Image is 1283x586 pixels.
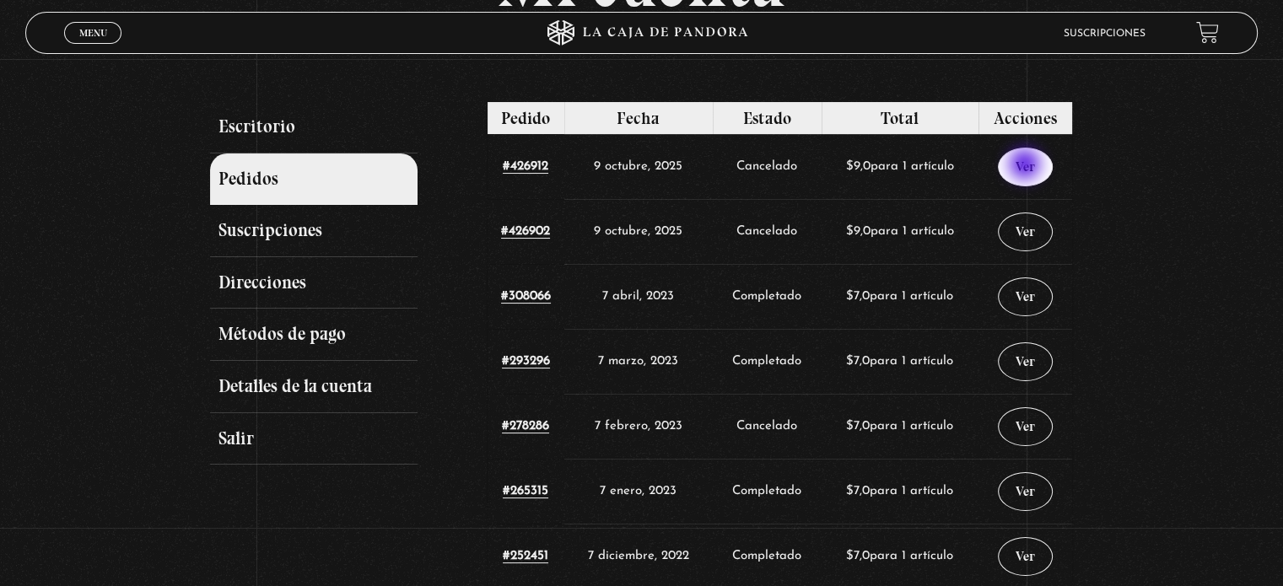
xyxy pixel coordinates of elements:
span: Menu [79,28,107,38]
a: Ver número del pedido 308066 [501,290,551,304]
a: Direcciones [210,257,417,309]
time: 9 octubre, 2025 [594,160,682,173]
td: para 1 artículo [822,394,978,459]
span: 7,0 [846,355,870,368]
a: Suscripciones [1064,29,1146,39]
a: Escritorio [210,101,417,153]
span: 7,0 [846,290,870,303]
a: Detalles de la cuenta [210,361,417,413]
a: Suscripciones [210,205,417,257]
td: Cancelado [713,134,822,199]
a: Ver número del pedido 293296 [502,355,550,368]
a: Ver pedido 252451 [998,537,1053,576]
span: Pedido [501,108,550,128]
time: 9 octubre, 2025 [594,225,682,238]
span: 7,0 [846,550,870,562]
td: Cancelado [713,394,822,459]
time: 7 marzo, 2023 [598,355,678,368]
span: $ [846,550,854,562]
span: Fecha [617,108,660,128]
time: 7 diciembre, 2022 [588,550,689,562]
span: Estado [743,108,791,128]
td: Completado [713,329,822,394]
a: Ver pedido 426902 [998,212,1053,251]
nav: Páginas de cuenta [210,101,469,465]
time: 7 febrero, 2023 [595,420,682,433]
a: Ver pedido 293296 [998,342,1053,381]
a: Ver pedido 308066 [998,277,1053,316]
td: para 1 artículo [822,329,978,394]
time: 7 abril, 2023 [602,290,674,303]
a: Pedidos [210,153,417,206]
span: $ [846,485,854,497]
td: para 1 artículo [822,459,978,524]
td: Completado [713,459,822,524]
span: $ [846,160,854,173]
a: Ver pedido 278286 [998,407,1053,446]
span: Total [881,108,919,128]
a: Ver número del pedido 278286 [502,420,549,433]
a: Ver pedido 426912 [998,148,1053,186]
a: View your shopping cart [1196,21,1219,44]
span: Cerrar [73,42,113,54]
span: 7,0 [846,420,870,433]
span: $ [846,355,854,368]
span: 9,0 [846,225,871,238]
td: para 1 artículo [822,134,978,199]
td: Cancelado [713,199,822,264]
time: 7 enero, 2023 [600,485,677,497]
a: Ver número del pedido 426902 [501,225,550,239]
a: Salir [210,413,417,465]
a: Métodos de pago [210,309,417,361]
a: Ver número del pedido 265315 [503,485,548,498]
a: Ver número del pedido 426912 [503,160,548,174]
span: $ [846,420,854,433]
span: 7,0 [846,485,870,497]
td: Completado [713,264,822,329]
span: 9,0 [846,160,871,173]
a: Ver número del pedido 252451 [503,550,548,563]
span: $ [846,225,854,238]
td: para 1 artículo [822,199,978,264]
a: Ver pedido 265315 [998,472,1053,511]
td: para 1 artículo [822,264,978,329]
span: Acciones [994,108,1057,128]
span: $ [846,290,854,303]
